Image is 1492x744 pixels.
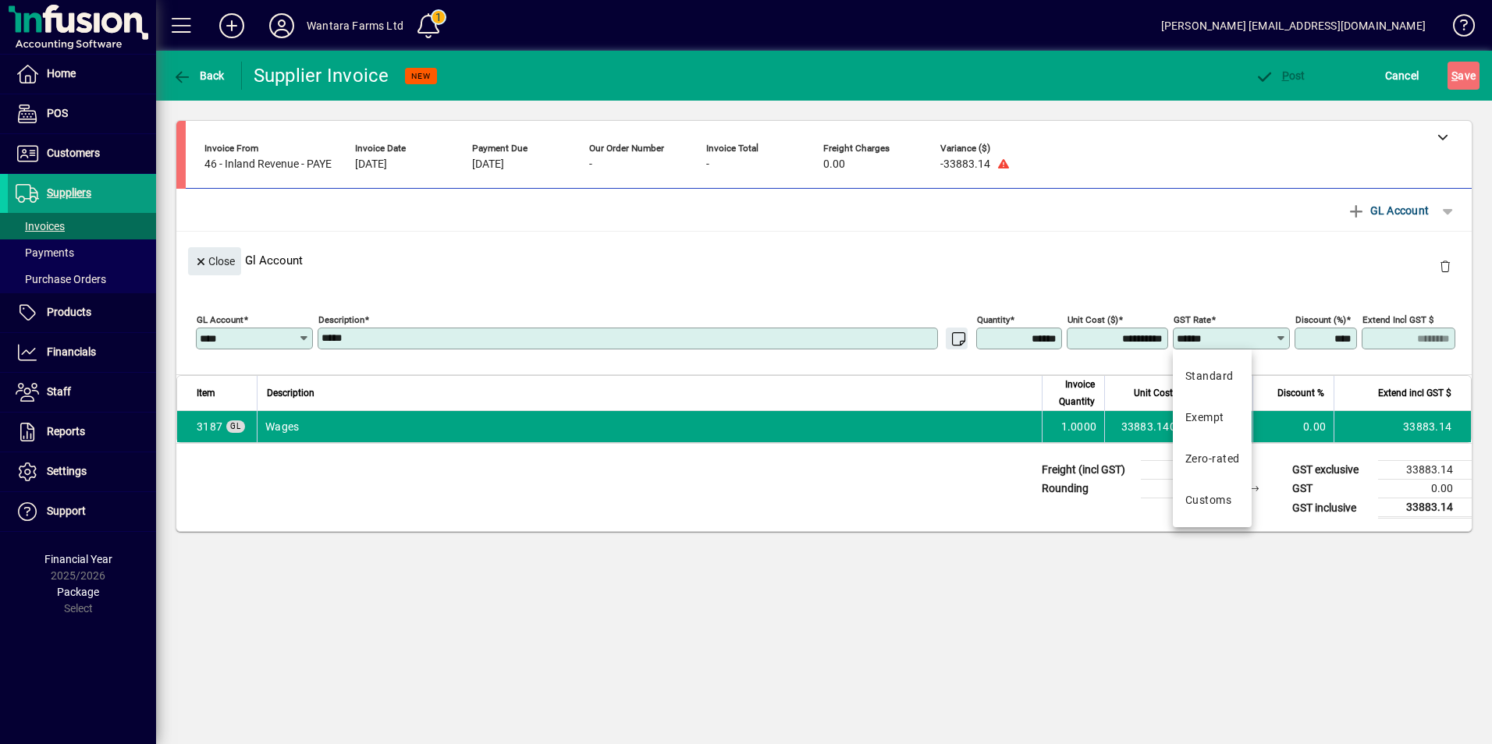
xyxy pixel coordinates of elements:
[1161,13,1426,38] div: [PERSON_NAME] [EMAIL_ADDRESS][DOMAIN_NAME]
[1426,247,1464,285] button: Delete
[188,247,241,275] button: Close
[1252,411,1334,442] td: 0.00
[57,586,99,598] span: Package
[8,266,156,292] a: Purchase Orders
[1347,198,1429,223] span: GL Account
[1185,492,1231,508] div: Customs
[47,345,96,358] span: Financials
[1448,62,1480,90] button: Save
[307,13,403,38] div: Wantara Farms Ltd
[1451,69,1458,82] span: S
[1067,314,1118,325] mat-label: Unit Cost ($)
[169,62,229,90] button: Back
[706,158,709,171] span: -
[16,246,74,259] span: Payments
[156,62,242,90] app-page-header-button: Back
[1173,356,1252,397] mat-option: Standard
[823,158,845,171] span: 0.00
[1277,384,1324,402] span: Discount %
[254,63,389,88] div: Supplier Invoice
[1451,63,1476,88] span: ave
[1134,384,1181,402] span: Unit Cost $
[8,55,156,94] a: Home
[1378,480,1472,498] td: 0.00
[8,492,156,531] a: Support
[8,134,156,173] a: Customers
[47,67,76,80] span: Home
[204,158,332,171] span: 46 - Inland Revenue - PAYE
[1381,62,1423,90] button: Cancel
[47,107,68,119] span: POS
[1334,411,1471,442] td: 33883.14
[1385,63,1419,88] span: Cancel
[207,12,257,40] button: Add
[16,273,106,285] span: Purchase Orders
[1251,62,1309,90] button: Post
[411,71,431,81] span: NEW
[472,158,504,171] span: [DATE]
[1284,480,1378,498] td: GST
[1185,368,1234,384] div: Standard
[16,220,65,232] span: Invoices
[977,314,1010,325] mat-label: Quantity
[1284,461,1378,480] td: GST exclusive
[47,186,91,199] span: Suppliers
[1185,451,1239,467] div: Zero-rated
[1185,409,1224,426] div: Exempt
[1173,438,1252,480] mat-option: Zero-rated
[1034,461,1141,480] td: Freight (incl GST)
[1441,3,1472,54] a: Knowledge Base
[176,232,1472,289] div: Gl Account
[1295,314,1346,325] mat-label: Discount (%)
[267,384,314,402] span: Description
[1426,259,1464,273] app-page-header-button: Delete
[355,158,387,171] span: [DATE]
[184,253,245,267] app-page-header-button: Close
[1141,461,1234,480] td: 0.00
[1362,314,1433,325] mat-label: Extend incl GST $
[257,411,1042,442] td: Wages
[47,425,85,438] span: Reports
[1034,480,1141,498] td: Rounding
[197,419,222,434] span: Wages
[47,385,71,398] span: Staff
[1141,480,1234,498] td: 0.00
[1052,376,1095,410] span: Invoice Quantity
[8,452,156,491] a: Settings
[940,158,990,171] span: -33883.14
[8,213,156,239] a: Invoices
[194,249,235,275] span: Close
[1255,69,1305,82] span: ost
[1173,480,1252,521] mat-option: Customs
[8,413,156,452] a: Reports
[1042,411,1104,442] td: 1.0000
[1104,411,1190,442] td: 33883.1400
[197,384,215,402] span: Item
[589,158,592,171] span: -
[47,147,100,159] span: Customers
[257,12,307,40] button: Profile
[47,465,87,477] span: Settings
[1378,498,1472,518] td: 33883.14
[1284,498,1378,518] td: GST inclusive
[1174,314,1211,325] mat-label: GST rate
[318,314,364,325] mat-label: Description
[8,293,156,332] a: Products
[8,94,156,133] a: POS
[47,505,86,517] span: Support
[47,306,91,318] span: Products
[44,553,112,565] span: Financial Year
[1339,197,1437,225] button: GL Account
[1378,384,1451,402] span: Extend incl GST $
[1378,461,1472,480] td: 33883.14
[8,239,156,266] a: Payments
[230,422,241,430] span: GL
[1282,69,1289,82] span: P
[172,69,225,82] span: Back
[8,333,156,372] a: Financials
[197,314,243,325] mat-label: GL Account
[8,373,156,412] a: Staff
[1173,397,1252,438] mat-option: Exempt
